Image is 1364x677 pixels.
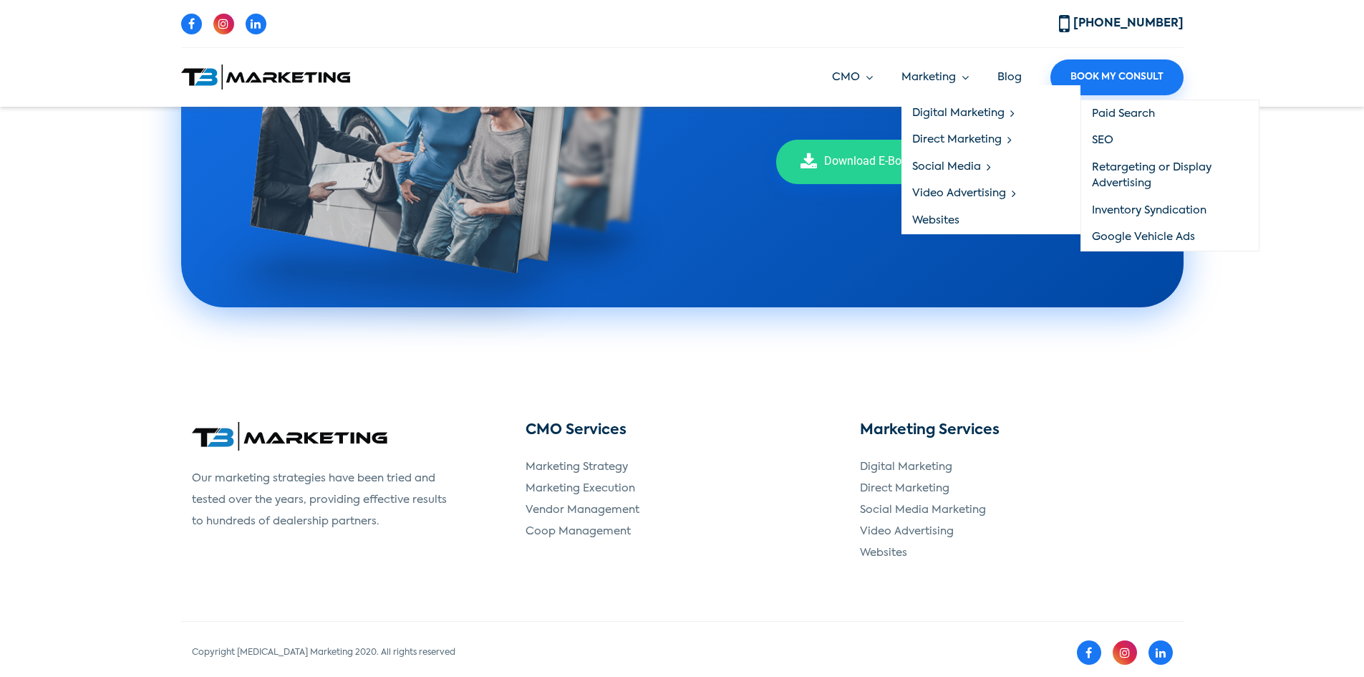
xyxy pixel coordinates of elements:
h3: CMO Services [526,422,838,439]
a: [PHONE_NUMBER] [1059,18,1184,29]
a: Direct Marketing [860,483,949,494]
a: Blog [997,72,1022,82]
a: Download E-Book [776,140,938,183]
a: Marketing Execution [526,483,635,494]
a: Social Media [901,153,1080,181]
a: Websites [860,547,907,558]
img: T3 Marketing [181,64,350,90]
a: Book My Consult [1050,59,1184,95]
a: Google Vehicle Ads [1081,224,1259,251]
a: Marketing [901,69,969,86]
div: Copyright [MEDICAL_DATA] Marketing 2020. All rights reserved [192,646,672,659]
a: Digital Marketing [860,461,952,472]
a: Websites [901,207,1080,234]
a: Retargeting or Display Advertising [1081,154,1259,197]
p: Our marketing strategies have been tried and tested over the years, providing effective results t... [192,468,450,532]
a: Paid Search [1081,100,1259,128]
a: Social Media Marketing [860,504,986,515]
a: Video Advertising [860,526,954,537]
a: CMO [832,69,873,86]
a: Inventory Syndication [1081,197,1259,224]
a: Vendor Management [526,504,639,515]
a: Coop Management [526,526,631,537]
img: T3 Marketing [192,422,387,451]
a: Video Advertising [901,181,1080,208]
a: Marketing Strategy [526,461,628,472]
a: SEO [1081,128,1259,155]
h3: Marketing Services [860,422,1173,439]
a: Direct Marketing [901,127,1080,154]
a: Digital Marketing [901,100,1080,127]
